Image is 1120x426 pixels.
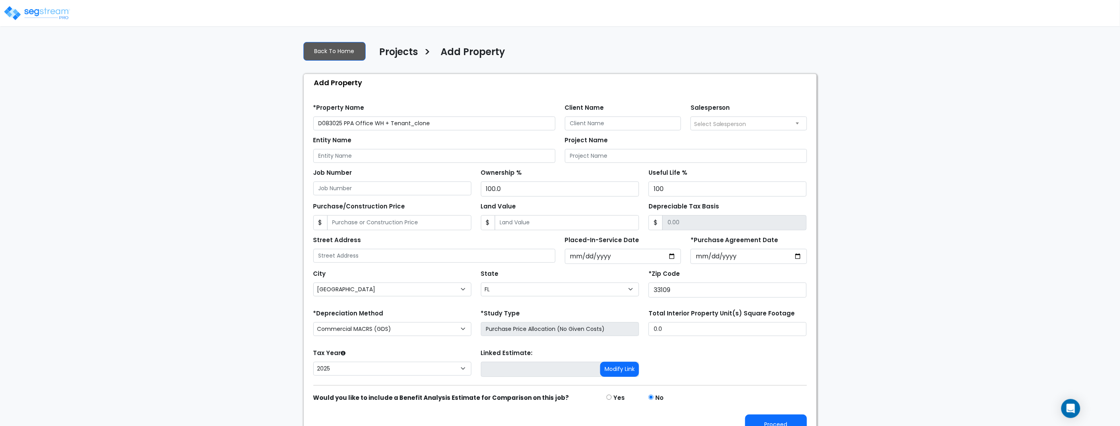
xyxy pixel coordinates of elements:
label: No [655,394,664,403]
input: Land Value [495,215,639,230]
input: Purchase Date [691,249,807,264]
label: Tax Year [313,349,346,358]
label: Yes [613,394,625,403]
span: $ [481,215,495,230]
label: State [481,269,499,279]
label: Placed-In-Service Date [565,236,639,245]
span: $ [313,215,328,230]
input: Job Number [313,181,471,195]
button: Modify Link [600,362,639,377]
strong: Would you like to include a Benefit Analysis Estimate for Comparison on this job? [313,394,569,402]
label: Total Interior Property Unit(s) Square Footage [649,309,795,318]
label: Client Name [565,103,604,113]
label: *Property Name [313,103,364,113]
label: Depreciable Tax Basis [649,202,719,211]
label: Street Address [313,236,361,245]
label: *Depreciation Method [313,309,384,318]
input: total square foot [649,322,807,336]
label: Purchase/Construction Price [313,202,405,211]
span: Select Salesperson [694,120,746,128]
input: Useful Life % [649,181,807,197]
input: Street Address [313,249,555,263]
label: Job Number [313,168,352,178]
h3: > [424,46,431,61]
input: Purchase or Construction Price [327,215,471,230]
label: *Purchase Agreement Date [691,236,778,245]
span: $ [649,215,663,230]
label: Useful Life % [649,168,687,178]
div: Open Intercom Messenger [1061,399,1080,418]
label: Salesperson [691,103,730,113]
img: logo_pro_r.png [3,5,71,21]
input: Ownership % [481,181,639,197]
label: Land Value [481,202,516,211]
label: Linked Estimate: [481,349,533,358]
label: *Zip Code [649,269,680,279]
input: Zip Code [649,283,807,298]
input: Project Name [565,149,807,163]
label: Entity Name [313,136,352,145]
input: Entity Name [313,149,555,163]
label: Project Name [565,136,608,145]
label: *Study Type [481,309,520,318]
h4: Add Property [441,46,506,60]
input: Property Name [313,117,555,130]
label: Ownership % [481,168,522,178]
a: Add Property [435,46,506,63]
div: Add Property [308,74,817,91]
label: City [313,269,326,279]
a: Projects [374,46,418,63]
a: Back To Home [303,42,366,61]
input: 0.00 [662,215,807,230]
input: Client Name [565,117,681,130]
h4: Projects [380,46,418,60]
